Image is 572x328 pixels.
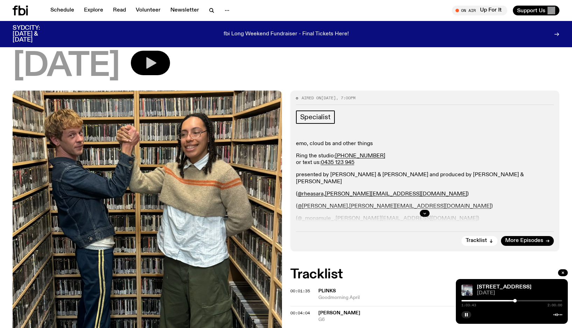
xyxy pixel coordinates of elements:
button: Tracklist [461,236,497,246]
span: Support Us [517,7,545,14]
span: [DATE] [13,51,120,82]
a: [PERSON_NAME][EMAIL_ADDRESS][DOMAIN_NAME] [325,191,467,197]
p: presented by [PERSON_NAME] & [PERSON_NAME] and produced by [PERSON_NAME] & [PERSON_NAME] [296,172,554,185]
button: On AirUp For It [452,6,507,15]
span: Goodmorning April [318,294,499,301]
p: ( , ) [296,191,554,198]
a: Schedule [46,6,78,15]
span: [DATE] [477,291,562,296]
button: 00:01:35 [290,289,310,293]
a: Read [109,6,130,15]
button: 00:04:04 [290,311,310,315]
a: Explore [80,6,107,15]
span: More Episodes [505,238,543,243]
span: [DATE] [321,95,336,101]
a: More Episodes [501,236,554,246]
span: Tracklist [466,238,487,243]
span: plinks [318,288,336,293]
a: [STREET_ADDRESS] [477,284,531,290]
a: 0435 123 945 [321,160,354,165]
p: fbi Long Weekend Fundraiser - Final Tickets Here! [224,31,349,37]
h2: Tracklist [290,268,560,281]
span: [PERSON_NAME] [318,311,360,315]
a: [PHONE_NUMBER] [335,153,385,159]
p: Ring the studio: or text us: [296,153,554,166]
span: 2:00:00 [548,304,562,307]
p: emo, cloud bs and other things [296,141,554,147]
span: , 7:00pm [336,95,355,101]
button: Support Us [513,6,559,15]
span: Specialist [300,113,331,121]
a: Specialist [296,110,335,124]
span: 00:01:35 [290,288,310,294]
span: Aired on [302,95,321,101]
a: Volunteer [132,6,165,15]
span: 1:03:43 [461,304,476,307]
a: @rheasara [298,191,324,197]
span: 00:04:04 [290,310,310,316]
img: Pat sits at a dining table with his profile facing the camera. Rhea sits to his left facing the c... [461,285,473,296]
h3: SYDCITY: [DATE] & [DATE] [13,25,57,43]
span: G6 [318,316,560,323]
a: Newsletter [166,6,203,15]
h1: 704 W HIGH ST with dedede [13,16,559,48]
